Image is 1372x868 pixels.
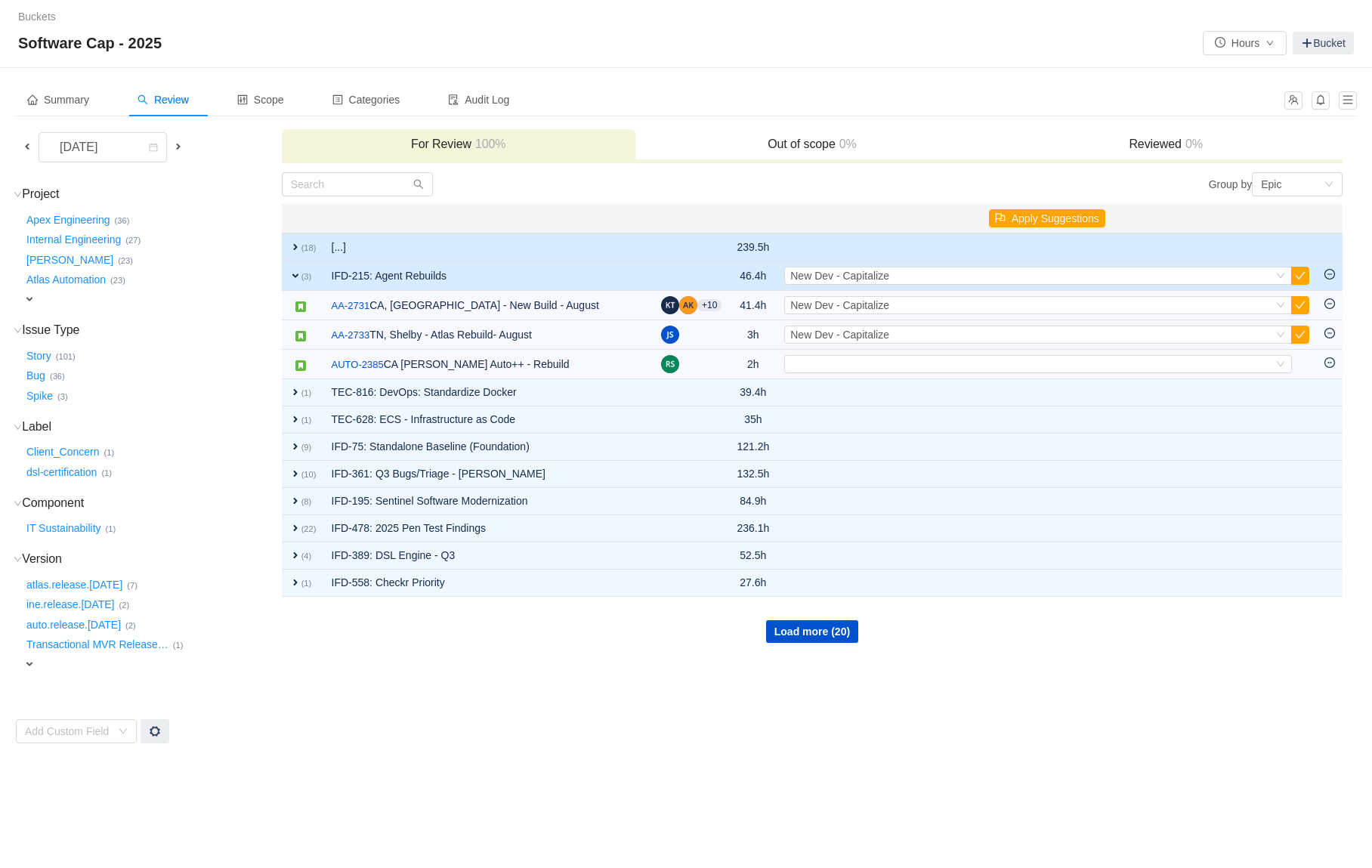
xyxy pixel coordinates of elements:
[23,440,104,465] button: Client_Concern
[1293,32,1354,54] a: Bucket
[324,291,654,320] td: CA, [GEOGRAPHIC_DATA] - New Build - August
[23,613,125,637] button: auto.release.[DATE]
[790,329,889,341] span: New Dev - Capitalize
[1276,301,1285,311] i: icon: down
[289,413,301,425] span: expand
[301,524,317,533] small: (22)
[23,187,280,202] h3: Project
[289,386,301,398] span: expand
[1324,328,1335,338] i: icon: minus-circle
[766,620,858,643] button: Load more (20)
[14,499,22,508] i: icon: down
[301,551,312,561] small: (4)
[324,488,654,515] td: IFD-195: Sentinel Software Modernization
[101,468,112,477] small: (1)
[295,330,307,342] img: story.svg
[324,261,654,291] td: IFD-215: Agent Rebuilds
[332,94,400,106] span: Categories
[23,208,115,232] button: Apex Engineering
[729,488,777,515] td: 84.9h
[790,270,889,282] span: New Dev - Capitalize
[23,593,119,617] button: ine.release.[DATE]
[1291,296,1309,314] button: icon: check
[679,296,697,314] img: AK
[23,573,127,597] button: atlas.release.[DATE]
[1312,91,1330,110] button: icon: bell
[23,460,101,484] button: dsl-certification
[23,323,280,338] h3: Issue Type
[23,658,36,670] span: expand
[324,515,654,542] td: IFD-478: 2025 Pen Test Findings
[324,379,654,406] td: TEC-816: DevOps: Standardize Docker
[23,248,118,272] button: [PERSON_NAME]
[1203,31,1287,55] button: icon: clock-circleHoursicon: down
[282,172,433,196] input: Search
[27,94,38,105] i: icon: home
[14,326,22,335] i: icon: down
[324,434,654,461] td: IFD-75: Standalone Baseline (Foundation)
[14,555,22,564] i: icon: down
[729,461,777,488] td: 132.5h
[118,256,133,265] small: (23)
[1291,267,1309,285] button: icon: check
[23,517,106,541] button: IT Sustainability
[301,415,312,425] small: (1)
[448,94,459,105] i: icon: audit
[661,355,679,373] img: RS
[729,570,777,597] td: 27.6h
[50,372,65,381] small: (36)
[23,364,50,388] button: Bug
[289,137,628,152] h3: For Review
[324,320,654,350] td: TN, Shelby - Atlas Rebuild- August
[1284,91,1302,110] button: icon: team
[1324,357,1335,368] i: icon: minus-circle
[1324,180,1333,190] i: icon: down
[289,522,301,534] span: expand
[413,179,424,190] i: icon: search
[23,384,57,408] button: Spike
[1291,326,1309,344] button: icon: check
[643,137,981,152] h3: Out of scope
[14,423,22,431] i: icon: down
[729,542,777,570] td: 52.5h
[18,11,56,23] a: Buckets
[790,299,889,311] span: New Dev - Capitalize
[332,94,343,105] i: icon: profile
[48,133,113,162] div: [DATE]
[23,419,280,434] h3: Label
[729,320,777,350] td: 3h
[289,576,301,588] span: expand
[25,724,111,739] div: Add Custom Field
[661,326,679,344] img: JS
[729,350,777,379] td: 2h
[324,350,654,379] td: CA [PERSON_NAME] Auto++ - Rebuild
[23,268,110,292] button: Atlas Automation
[324,233,654,261] td: [...]
[237,94,248,105] i: icon: control
[115,216,130,225] small: (36)
[289,468,301,480] span: expand
[332,298,370,314] a: AA-2731
[23,496,280,511] h3: Component
[471,137,506,150] span: 100%
[1276,330,1285,341] i: icon: down
[324,406,654,434] td: TEC-628: ECS - Infrastructure as Code
[324,542,654,570] td: IFD-389: DSL Engine - Q3
[661,296,679,314] img: KT
[18,31,171,55] span: Software Cap - 2025
[23,293,36,305] span: expand
[110,276,125,285] small: (23)
[119,727,128,737] i: icon: down
[729,406,777,434] td: 35h
[729,434,777,461] td: 121.2h
[301,243,317,252] small: (18)
[997,137,1335,152] h3: Reviewed
[138,94,189,106] span: Review
[729,291,777,320] td: 41.4h
[289,549,301,561] span: expand
[1324,269,1335,280] i: icon: minus-circle
[289,440,301,453] span: expand
[301,388,312,397] small: (1)
[289,495,301,507] span: expand
[1276,271,1285,282] i: icon: down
